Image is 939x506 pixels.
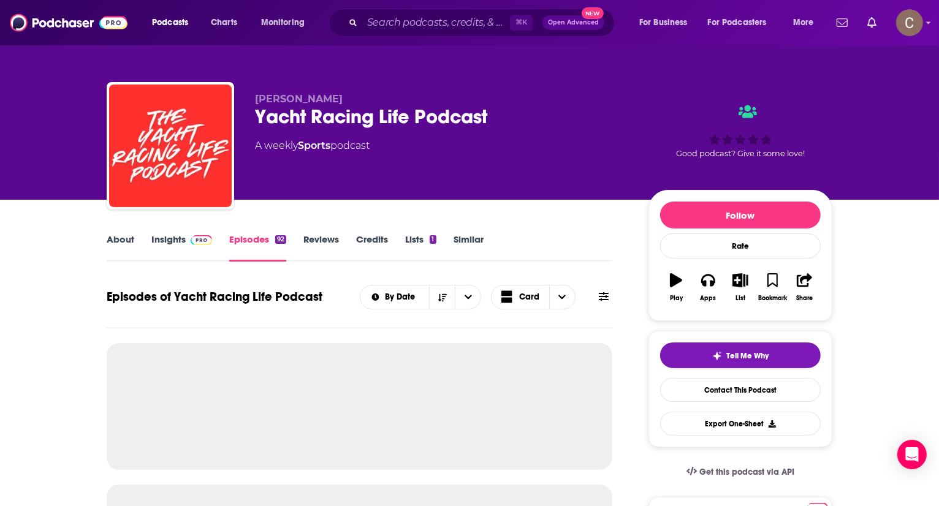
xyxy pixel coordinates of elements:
[143,13,204,32] button: open menu
[429,285,455,309] button: Sort Direction
[360,293,430,301] button: open menu
[107,233,134,262] a: About
[712,351,722,361] img: tell me why sparkle
[700,13,785,32] button: open menu
[340,9,626,37] div: Search podcasts, credits, & more...
[356,233,388,262] a: Credits
[303,233,339,262] a: Reviews
[896,9,923,36] span: Logged in as clay.bolton
[701,295,717,302] div: Apps
[385,293,419,301] span: By Date
[542,15,604,30] button: Open AdvancedNew
[708,14,767,31] span: For Podcasters
[229,233,286,262] a: Episodes92
[548,20,599,26] span: Open Advanced
[660,265,692,309] button: Play
[648,93,832,169] div: Good podcast? Give it some love!
[660,202,821,228] button: Follow
[360,285,482,309] h2: Choose List sort
[692,265,724,309] button: Apps
[727,351,769,361] span: Tell Me Why
[510,15,533,31] span: ⌘ K
[298,140,330,151] a: Sports
[261,14,305,31] span: Monitoring
[896,9,923,36] button: Show profile menu
[491,285,576,309] button: Choose View
[582,7,604,19] span: New
[785,13,829,32] button: open menu
[109,85,232,207] img: Yacht Racing Life Podcast
[203,13,245,32] a: Charts
[639,14,688,31] span: For Business
[789,265,821,309] button: Share
[796,295,813,302] div: Share
[362,13,510,32] input: Search podcasts, credits, & more...
[519,293,539,301] span: Card
[10,11,127,34] img: Podchaser - Follow, Share and Rate Podcasts
[191,235,212,245] img: Podchaser Pro
[724,265,756,309] button: List
[405,233,436,262] a: Lists1
[758,295,787,302] div: Bookmark
[152,14,188,31] span: Podcasts
[255,93,343,105] span: [PERSON_NAME]
[897,440,927,469] div: Open Intercom Messenger
[699,467,794,477] span: Get this podcast via API
[275,235,286,244] div: 92
[211,14,237,31] span: Charts
[896,9,923,36] img: User Profile
[255,138,370,153] div: A weekly podcast
[660,233,821,259] div: Rate
[676,149,805,158] span: Good podcast? Give it some love!
[660,378,821,402] a: Contact This Podcast
[862,12,881,33] a: Show notifications dropdown
[455,285,481,309] button: open menu
[756,265,788,309] button: Bookmark
[660,412,821,436] button: Export One-Sheet
[107,289,322,304] h1: Episodes of Yacht Racing Life Podcast
[832,12,853,33] a: Show notifications dropdown
[670,295,683,302] div: Play
[793,14,814,31] span: More
[677,457,804,487] a: Get this podcast via API
[631,13,703,32] button: open menu
[253,13,321,32] button: open menu
[736,295,745,302] div: List
[430,235,436,244] div: 1
[151,233,212,262] a: InsightsPodchaser Pro
[454,233,484,262] a: Similar
[660,342,821,368] button: tell me why sparkleTell Me Why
